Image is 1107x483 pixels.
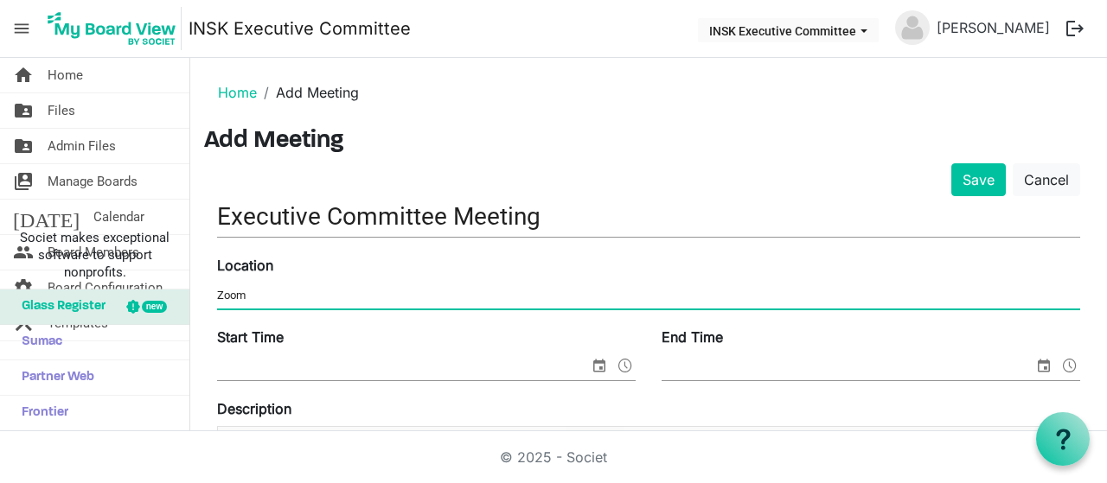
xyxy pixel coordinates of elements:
[589,354,610,377] span: select
[48,164,138,199] span: Manage Boards
[283,427,312,463] div: Underline
[951,163,1006,196] button: Save
[218,84,257,101] a: Home
[13,129,34,163] span: folder_shared
[5,12,38,45] span: menu
[465,427,495,463] div: Numbered List
[42,7,182,50] img: My Board View Logo
[13,200,80,234] span: [DATE]
[224,427,253,463] div: Bold
[318,427,410,463] div: Formats
[1033,354,1054,377] span: select
[495,427,524,463] div: Bulleted List
[1057,10,1093,47] button: logout
[500,448,607,466] a: © 2025 - Societ
[48,58,83,92] span: Home
[142,301,167,313] div: new
[698,18,879,42] button: INSK Executive Committee dropdownbutton
[895,10,930,45] img: no-profile-picture.svg
[253,427,283,463] div: Italic
[48,93,75,128] span: Files
[217,398,291,419] label: Description
[930,10,1057,45] a: [PERSON_NAME]
[530,427,560,463] div: Insert Link
[8,229,182,281] span: Societ makes exceptional software to support nonprofits.
[1013,163,1080,196] a: Cancel
[13,93,34,128] span: folder_shared
[217,196,1080,237] input: Title
[13,396,68,430] span: Frontier
[662,327,723,347] label: End Time
[13,289,106,324] span: Glass Register
[13,360,94,395] span: Partner Web
[204,127,1093,156] h3: Add Meeting
[13,325,62,359] span: Sumac
[48,129,116,163] span: Admin Files
[217,255,273,276] label: Location
[189,11,411,46] a: INSK Executive Committee
[42,7,189,50] a: My Board View Logo
[257,82,359,103] li: Add Meeting
[13,164,34,199] span: switch_account
[217,327,284,347] label: Start Time
[93,200,144,234] span: Calendar
[13,58,34,92] span: home
[410,427,466,463] div: Alignments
